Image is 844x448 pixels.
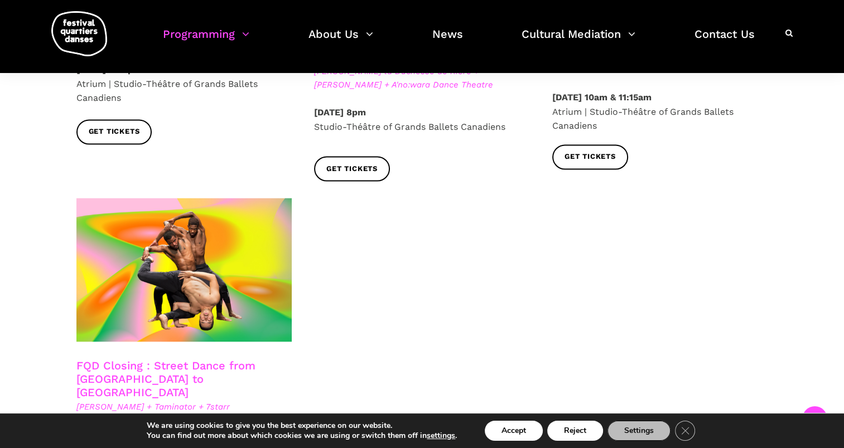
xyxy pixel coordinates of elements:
p: You can find out more about which cookies we are using or switch them off in . [147,431,457,441]
p: We are using cookies to give you the best experience on our website. [147,421,457,431]
a: News [432,25,463,57]
button: settings [427,431,455,441]
span: Get tickets [565,151,616,163]
button: Settings [607,421,671,441]
span: [PERSON_NAME] + Taminator + 7starr [76,400,292,413]
button: Close GDPR Cookie Banner [675,421,695,441]
button: Accept [485,421,543,441]
span: Get tickets [326,163,378,175]
button: Reject [547,421,603,441]
p: Atrium | Studio-Théâtre of Grands Ballets Canadiens [76,62,292,105]
strong: [DATE] 10am & 11:15am [552,92,652,103]
a: Get tickets [552,144,628,169]
p: Studio-Théâtre of Grands Ballets Canadiens [314,105,530,134]
a: FQD Closing : Street Dance from [GEOGRAPHIC_DATA] to [GEOGRAPHIC_DATA] [76,358,255,398]
a: About Us [308,25,373,57]
p: Atrium | Studio-Théâtre of Grands Ballets Canadiens [552,90,768,133]
a: Contact Us [695,25,755,57]
a: Get tickets [76,119,152,144]
span: Get tickets [89,126,140,138]
img: logo-fqd-med [51,11,107,56]
a: Programming [163,25,249,57]
a: Cultural Mediation [522,25,635,57]
a: Get tickets [314,156,390,181]
strong: [DATE] 8pm [314,107,366,118]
